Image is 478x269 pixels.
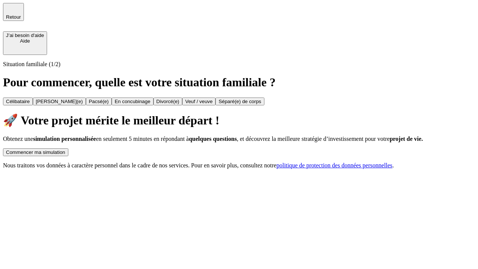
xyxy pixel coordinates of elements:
[389,136,423,142] span: projet de vie.
[276,162,392,168] a: politique de protection des données personnelles
[392,162,394,168] span: .
[6,149,65,155] div: Commencer ma simulation
[3,113,475,127] h1: 🚀 Votre projet mérite le meilleur départ !
[3,162,276,168] span: Nous traitons vos données à caractère personnel dans le cadre de nos services. Pour en savoir plu...
[189,136,237,142] span: quelques questions
[96,136,189,142] span: en seulement 5 minutes en répondant à
[33,136,96,142] span: simulation personnalisée
[3,136,33,142] span: Obtenez une
[237,136,389,142] span: , et découvrez la meilleure stratégie d’investissement pour votre
[3,148,68,156] button: Commencer ma simulation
